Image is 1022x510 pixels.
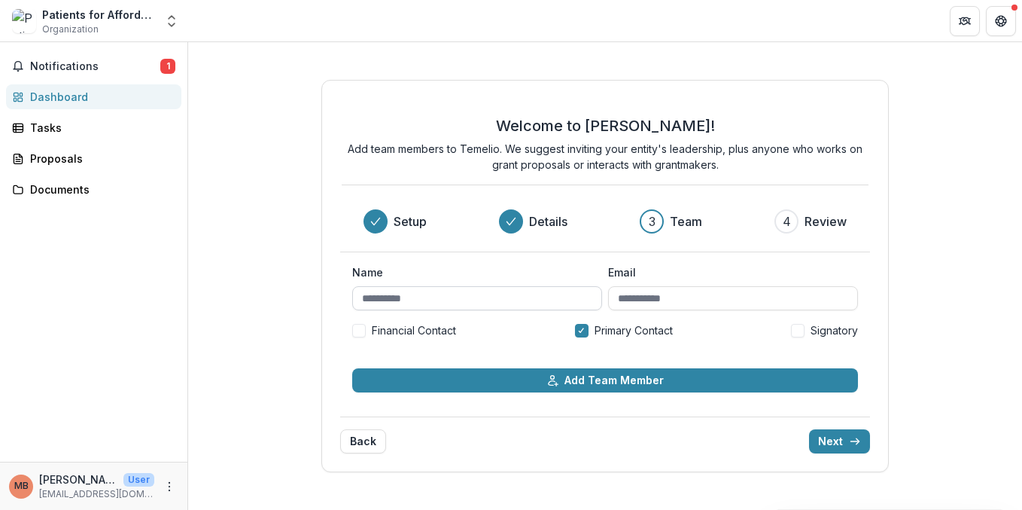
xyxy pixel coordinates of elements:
div: Dashboard [30,89,169,105]
p: [PERSON_NAME] [39,472,117,487]
button: More [160,478,178,496]
span: Primary Contact [595,322,673,338]
label: Name [352,264,593,280]
div: Progress [363,209,847,234]
p: Add team members to Temelio. We suggest inviting your entity's leadership, plus anyone who works ... [342,141,868,173]
a: Proposals [6,146,181,171]
h3: Details [529,212,567,231]
button: Notifications1 [6,54,181,78]
button: Partners [950,6,980,36]
span: Financial Contact [372,322,456,338]
a: Documents [6,177,181,202]
h3: Setup [394,212,427,231]
button: Back [340,429,386,454]
button: Add Team Member [352,368,857,392]
a: Tasks [6,115,181,140]
div: Merith Basey [14,481,29,491]
h3: Review [805,212,847,231]
h2: Welcome to [PERSON_NAME]! [496,117,715,135]
div: 3 [649,212,655,231]
span: 1 [160,59,175,74]
a: Dashboard [6,84,181,109]
div: 4 [783,212,791,231]
button: Open entity switcher [161,6,182,36]
span: Signatory [811,322,858,338]
span: Organization [42,23,99,36]
span: Notifications [30,60,160,73]
div: Tasks [30,120,169,136]
label: Email [608,264,849,280]
p: [EMAIL_ADDRESS][DOMAIN_NAME] [39,487,154,501]
img: Patients for Affordable Drugs [12,9,36,33]
button: Next [809,429,870,454]
h3: Team [670,212,702,231]
p: User [123,473,154,487]
div: Patients for Affordable Drugs [42,7,155,23]
button: Get Help [986,6,1016,36]
div: Documents [30,182,169,197]
div: Proposals [30,151,169,166]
